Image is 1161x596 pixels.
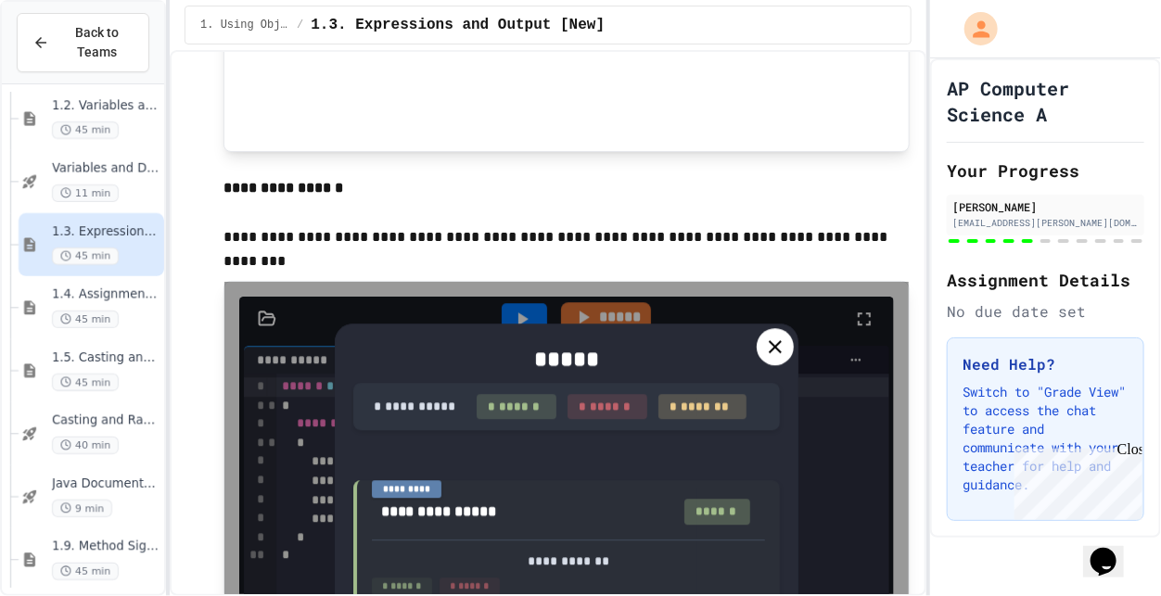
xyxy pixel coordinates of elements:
[52,374,119,391] span: 45 min
[52,476,160,492] span: Java Documentation with Comments - Topic 1.8
[1007,441,1142,520] iframe: chat widget
[947,267,1144,293] h2: Assignment Details
[1083,522,1142,577] iframe: chat widget
[7,7,128,118] div: Chat with us now!Close
[52,161,160,177] span: Variables and Data Types - Quiz
[963,353,1129,375] h3: Need Help?
[297,18,303,32] span: /
[52,98,160,114] span: 1.2. Variables and Data Types
[52,539,160,555] span: 1.9. Method Signatures
[952,198,1139,215] div: [PERSON_NAME]
[947,300,1144,323] div: No due date set
[311,14,605,36] span: 1.3. Expressions and Output [New]
[52,224,160,240] span: 1.3. Expressions and Output [New]
[17,13,149,72] button: Back to Teams
[952,216,1139,230] div: [EMAIL_ADDRESS][PERSON_NAME][DOMAIN_NAME]
[52,413,160,429] span: Casting and Ranges of variables - Quiz
[52,563,119,580] span: 45 min
[52,437,119,454] span: 40 min
[52,500,112,517] span: 9 min
[52,247,119,265] span: 45 min
[200,18,289,32] span: 1. Using Objects and Methods
[947,75,1144,127] h1: AP Computer Science A
[52,350,160,366] span: 1.5. Casting and Ranges of Values
[52,287,160,303] span: 1.4. Assignment and Input
[60,23,134,62] span: Back to Teams
[52,311,119,328] span: 45 min
[947,158,1144,184] h2: Your Progress
[52,121,119,139] span: 45 min
[945,7,1002,50] div: My Account
[963,383,1129,494] p: Switch to "Grade View" to access the chat feature and communicate with your teacher for help and ...
[52,184,119,202] span: 11 min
